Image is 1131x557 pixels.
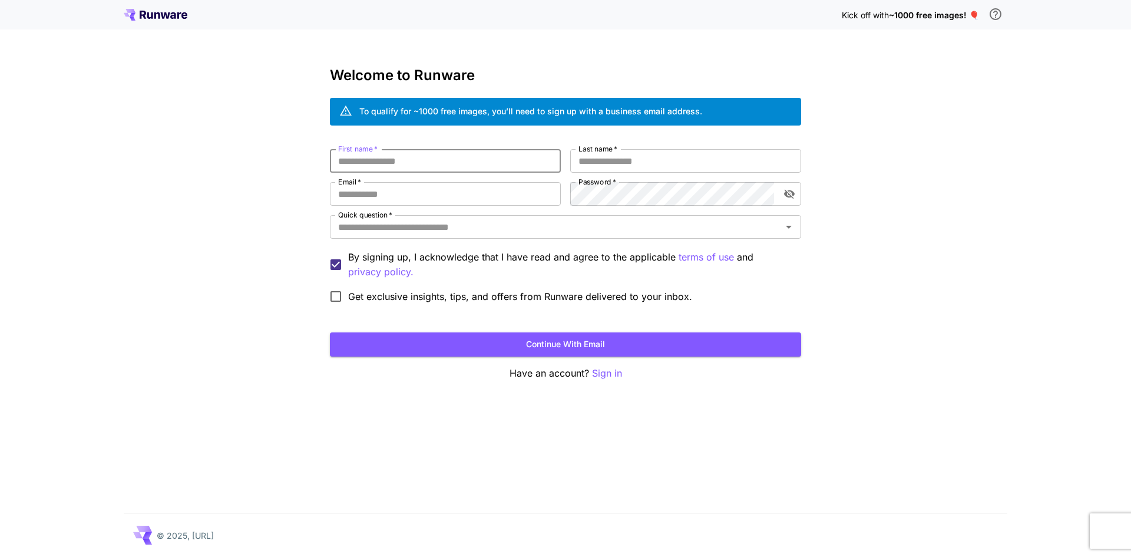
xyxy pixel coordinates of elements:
[348,250,792,279] p: By signing up, I acknowledge that I have read and agree to the applicable and
[359,105,702,117] div: To qualify for ~1000 free images, you’ll need to sign up with a business email address.
[330,332,801,357] button: Continue with email
[842,10,889,20] span: Kick off with
[679,250,734,265] p: terms of use
[781,219,797,235] button: Open
[592,366,622,381] button: Sign in
[348,289,692,304] span: Get exclusive insights, tips, and offers from Runware delivered to your inbox.
[984,2,1007,26] button: In order to qualify for free credit, you need to sign up with a business email address and click ...
[330,67,801,84] h3: Welcome to Runware
[330,366,801,381] p: Have an account?
[348,265,414,279] p: privacy policy.
[679,250,734,265] button: By signing up, I acknowledge that I have read and agree to the applicable and privacy policy.
[157,529,214,542] p: © 2025, [URL]
[578,177,616,187] label: Password
[338,177,361,187] label: Email
[348,265,414,279] button: By signing up, I acknowledge that I have read and agree to the applicable terms of use and
[338,144,378,154] label: First name
[779,183,800,205] button: toggle password visibility
[578,144,617,154] label: Last name
[338,210,392,220] label: Quick question
[889,10,979,20] span: ~1000 free images! 🎈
